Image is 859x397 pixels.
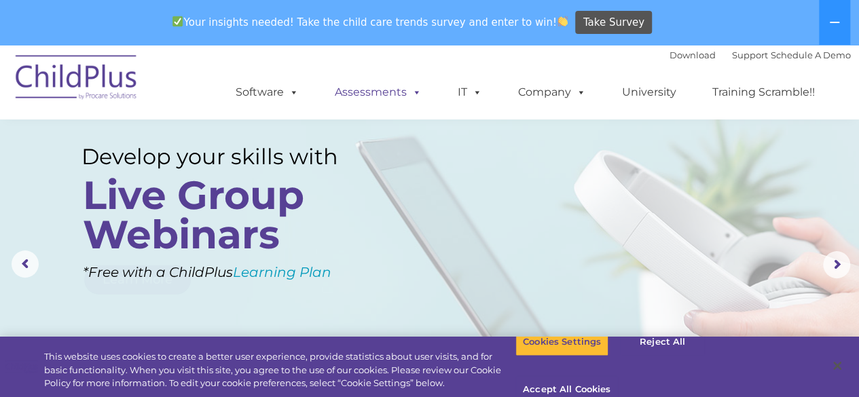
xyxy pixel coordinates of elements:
[583,11,644,35] span: Take Survey
[189,145,246,155] span: Phone number
[515,328,608,356] button: Cookies Settings
[84,265,191,295] a: Learn More
[822,351,852,381] button: Close
[505,79,600,106] a: Company
[222,79,312,106] a: Software
[83,259,386,285] rs-layer: *Free with a ChildPlus
[620,328,705,356] button: Reject All
[81,144,365,170] rs-layer: Develop your skills with
[558,16,568,26] img: 👏
[732,50,768,60] a: Support
[167,9,574,35] span: Your insights needed! Take the child care trends survey and enter to win!
[233,264,331,280] a: Learning Plan
[189,90,230,100] span: Last name
[172,16,183,26] img: ✅
[83,176,362,254] rs-layer: Live Group Webinars
[699,79,828,106] a: Training Scramble!!
[670,50,851,60] font: |
[9,45,145,113] img: ChildPlus by Procare Solutions
[321,79,435,106] a: Assessments
[608,79,690,106] a: University
[444,79,496,106] a: IT
[575,11,652,35] a: Take Survey
[771,50,851,60] a: Schedule A Demo
[670,50,716,60] a: Download
[44,350,515,390] div: This website uses cookies to create a better user experience, provide statistics about user visit...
